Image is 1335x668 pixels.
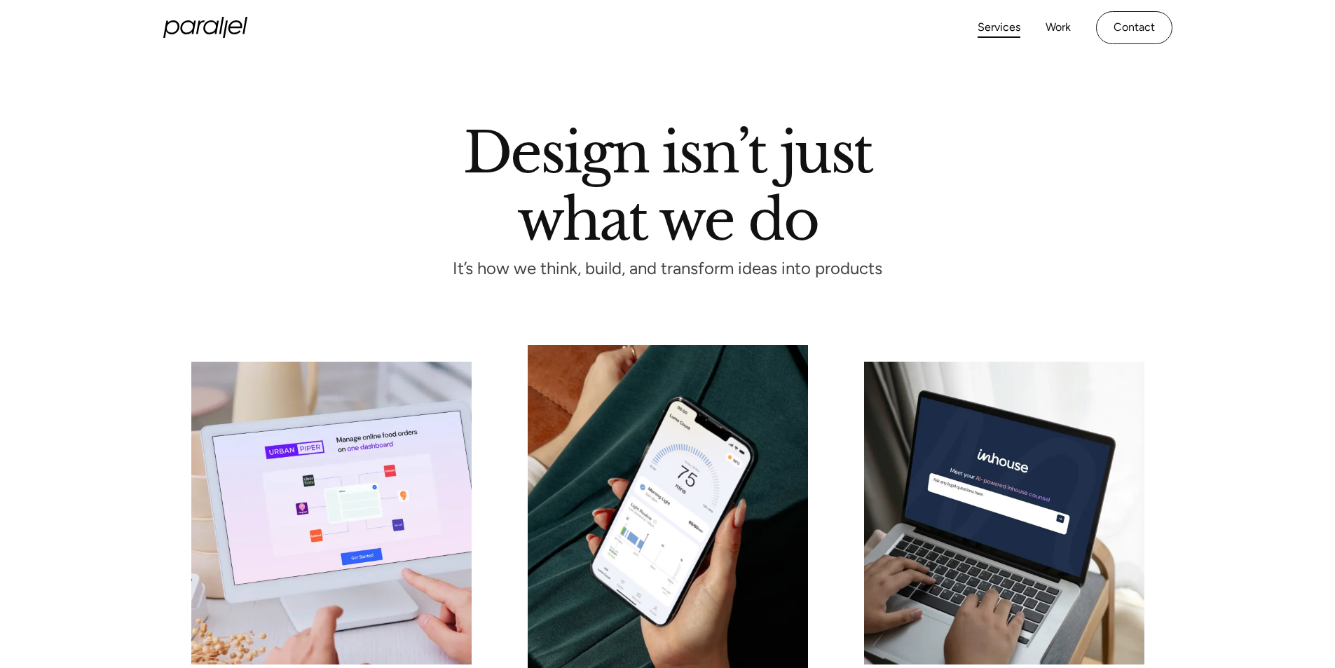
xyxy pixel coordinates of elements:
h1: Design isn’t just what we do [463,125,872,240]
a: Services [978,18,1020,38]
a: Contact [1096,11,1172,44]
p: It’s how we think, build, and transform ideas into products [427,263,908,275]
a: Work [1046,18,1071,38]
img: card-image [191,362,472,664]
img: card-image [864,362,1144,664]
